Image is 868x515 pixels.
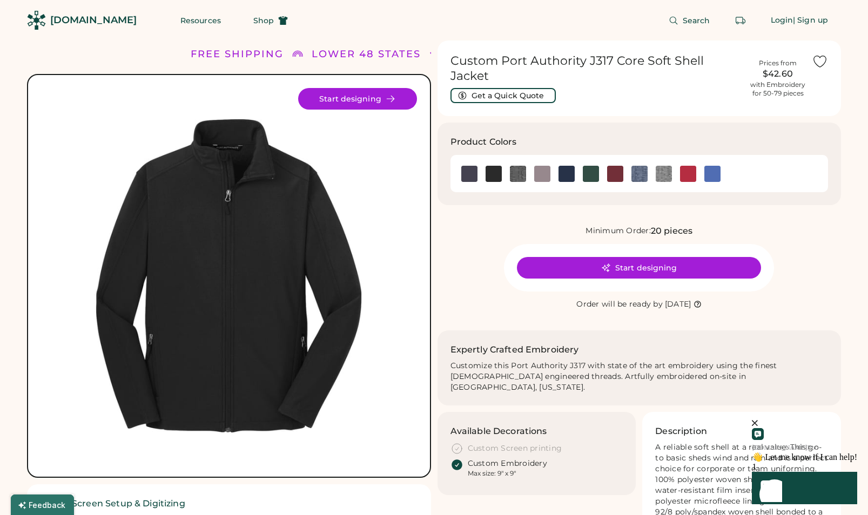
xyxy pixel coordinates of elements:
div: FREE SHIPPING [191,47,284,62]
h3: Available Decorations [450,425,547,438]
h3: Product Colors [450,135,517,148]
div: 20 pieces [651,225,692,238]
h3: Description [655,425,707,438]
div: LOWER 48 STATES [312,47,421,62]
div: Order will be ready by [576,299,663,310]
button: Start designing [517,257,761,279]
img: Rendered Logo - Screens [27,11,46,30]
img: Port Authority J317 Product Image [41,88,417,464]
span: Search [683,17,710,24]
div: Navy Heather [631,166,648,182]
div: Max size: 9" x 9" [468,469,516,478]
img: Dress Blue Navy Swatch Image [559,166,575,182]
button: Retrieve an order [730,10,751,31]
div: Pearl Grey Heather [656,166,672,182]
img: Battleship Grey Swatch Image [461,166,477,182]
img: Black Swatch Image [486,166,502,182]
div: True Royal [704,166,721,182]
div: Login [771,15,793,26]
div: Forest Green [583,166,599,182]
div: [DATE] [665,299,691,310]
div: Black [486,166,502,182]
img: Deep Smoke Swatch Image [534,166,550,182]
div: Custom Embroidery [468,458,547,469]
div: Minimum Order: [586,226,651,236]
div: Customize this Port Authority J317 with state of the art embroidery using the finest [DEMOGRAPHIC... [450,361,829,393]
img: Navy Heather Swatch Image [631,166,648,182]
img: Black Charcoal Heather Swatch Image [510,166,526,182]
div: J317 Style Image [41,88,417,464]
div: Maroon [607,166,623,182]
div: [DOMAIN_NAME] [50,13,137,27]
div: Prices from [759,59,797,67]
img: Pearl Grey Heather Swatch Image [656,166,672,182]
div: Dress Blue Navy [559,166,575,182]
button: Search [656,10,723,31]
iframe: Front Chat [687,381,865,513]
div: with Embroidery for 50-79 pieces [750,80,805,98]
img: Forest Green Swatch Image [583,166,599,182]
img: True Royal Swatch Image [704,166,721,182]
div: Battleship Grey [461,166,477,182]
button: Shop [240,10,301,31]
img: Maroon Swatch Image [607,166,623,182]
div: Black Charcoal Heather [510,166,526,182]
div: $42.60 [750,67,805,80]
button: Start designing [298,88,417,110]
div: | Sign up [793,15,828,26]
div: Rich Red [680,166,696,182]
h2: Expertly Crafted Embroidery [450,343,579,356]
button: Get a Quick Quote [450,88,556,103]
h2: ✓ Free Screen Setup & Digitizing [40,497,418,510]
img: Rich Red Swatch Image [680,166,696,182]
button: Resources [167,10,234,31]
h1: Custom Port Authority J317 Core Soft Shell Jacket [450,53,744,84]
div: Deep Smoke [534,166,550,182]
span: Shop [253,17,274,24]
div: Custom Screen printing [468,443,562,454]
